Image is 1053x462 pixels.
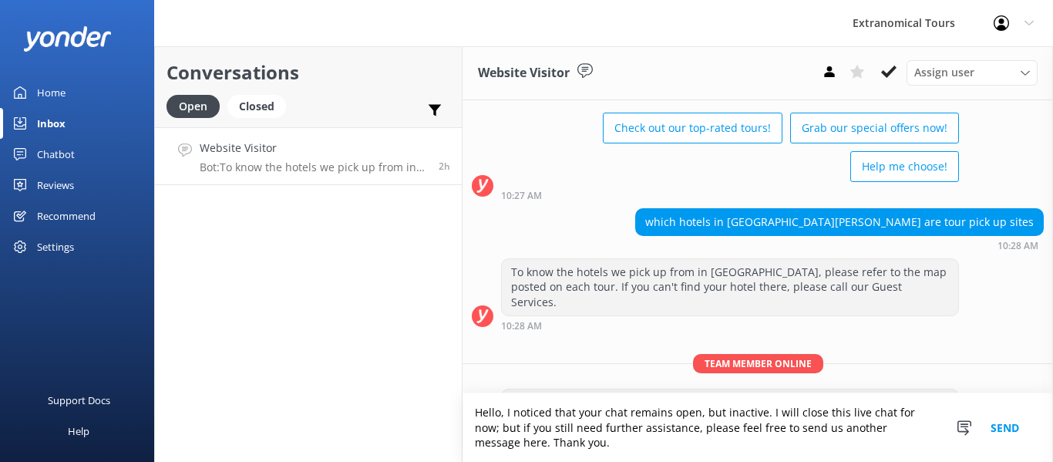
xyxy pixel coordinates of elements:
[976,393,1034,462] button: Send
[501,190,959,201] div: Aug 31 2025 07:27pm (UTC -07:00) America/Tijuana
[501,322,542,331] strong: 10:28 AM
[155,127,462,185] a: Website VisitorBot:To know the hotels we pick up from in [GEOGRAPHIC_DATA], please refer to the m...
[37,170,74,201] div: Reviews
[167,58,450,87] h2: Conversations
[635,240,1044,251] div: Aug 31 2025 07:28pm (UTC -07:00) America/Tijuana
[603,113,782,143] button: Check out our top-rated tours!
[478,63,570,83] h3: Website Visitor
[636,209,1043,235] div: which hotels in [GEOGRAPHIC_DATA][PERSON_NAME] are tour pick up sites
[790,113,959,143] button: Grab our special offers now!
[501,191,542,201] strong: 10:27 AM
[693,354,823,373] span: Team member online
[167,95,220,118] div: Open
[850,151,959,182] button: Help me choose!
[167,97,227,114] a: Open
[37,108,66,139] div: Inbox
[502,259,958,315] div: To know the hotels we pick up from in [GEOGRAPHIC_DATA], please refer to the map posted on each t...
[23,26,112,52] img: yonder-white-logo.png
[37,201,96,231] div: Recommend
[37,77,66,108] div: Home
[227,95,286,118] div: Closed
[439,160,450,173] span: Aug 31 2025 07:28pm (UTC -07:00) America/Tijuana
[200,140,427,157] h4: Website Visitor
[914,64,974,81] span: Assign user
[37,139,75,170] div: Chatbot
[37,231,74,262] div: Settings
[48,385,110,416] div: Support Docs
[997,241,1038,251] strong: 10:28 AM
[200,160,427,174] p: Bot: To know the hotels we pick up from in [GEOGRAPHIC_DATA], please refer to the map posted on e...
[502,389,958,430] div: Hi, just checking in - do you still require assistance from our team on this? Thank you.
[227,97,294,114] a: Closed
[68,416,89,447] div: Help
[501,320,959,331] div: Aug 31 2025 07:28pm (UTC -07:00) America/Tijuana
[463,393,1053,462] textarea: Hello, I noticed that your chat remains open, but inactive. I will close this live chat for now; ...
[907,60,1038,85] div: Assign User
